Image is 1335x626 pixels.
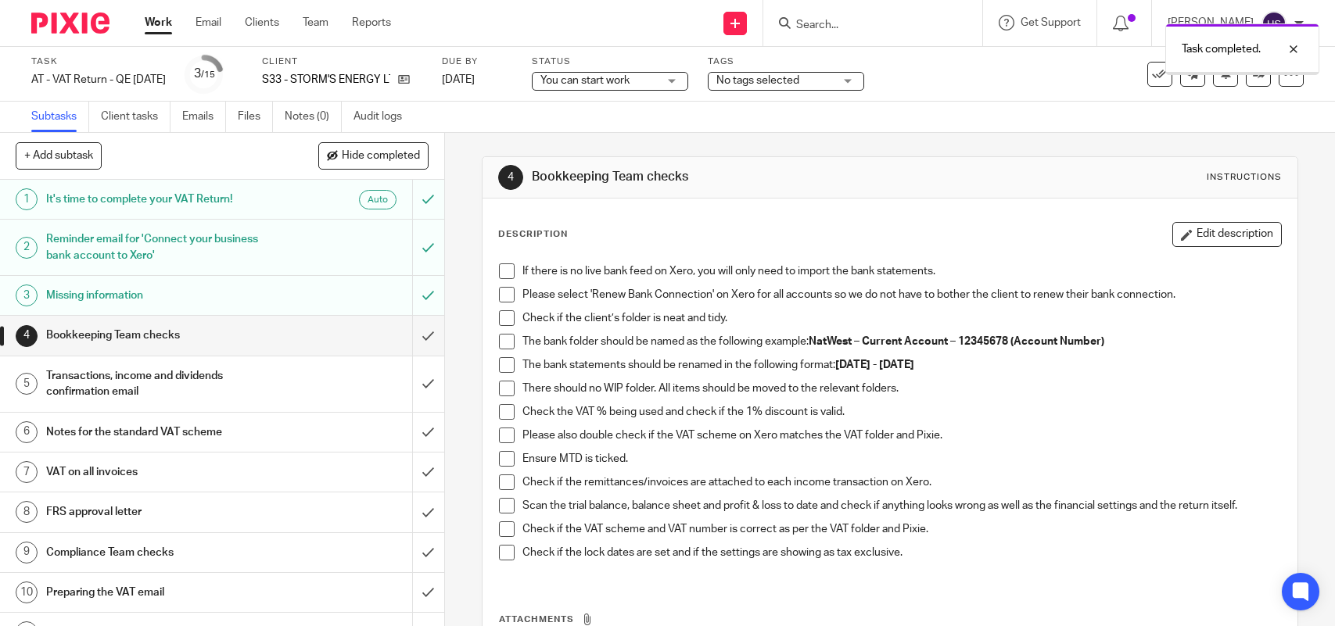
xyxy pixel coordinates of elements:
span: No tags selected [716,75,799,86]
span: Attachments [499,615,574,624]
h1: Bookkeeping Team checks [46,324,280,347]
img: Pixie [31,13,109,34]
p: If there is no live bank feed on Xero, you will only need to import the bank statements. [522,263,1280,279]
div: Instructions [1207,171,1282,184]
a: Email [196,15,221,30]
small: /15 [201,70,215,79]
h1: Reminder email for 'Connect your business bank account to Xero' [46,227,280,267]
strong: [DATE] - [DATE] [835,360,914,370]
p: Please select 'Renew Bank Connection' on Xero for all accounts so we do not have to bother the cl... [522,287,1280,302]
p: Task completed. [1182,41,1261,57]
span: [DATE] [442,74,475,85]
p: Check if the client’s folder is neat and tidy. [522,310,1280,326]
a: Files [238,102,273,132]
div: 6 [16,421,38,443]
span: You can start work [540,75,630,86]
p: S33 - STORM'S ENERGY LTD [262,72,390,88]
p: Check if the remittances/invoices are attached to each income transaction on Xero. [522,474,1280,490]
a: Emails [182,102,226,132]
div: 3 [194,65,215,83]
p: The bank statements should be renamed in the following format: [522,357,1280,373]
h1: Transactions, income and dividends confirmation email [46,364,280,404]
div: 2 [16,237,38,259]
img: svg%3E [1261,11,1287,36]
a: Audit logs [353,102,414,132]
div: 5 [16,373,38,395]
h1: Preparing the VAT email [46,581,280,604]
h1: It's time to complete your VAT Return! [46,188,280,211]
div: AT - VAT Return - QE 30-09-2025 [31,72,166,88]
a: Client tasks [101,102,170,132]
p: Check if the VAT scheme and VAT number is correct as per the VAT folder and Pixie. [522,521,1280,537]
strong: NatWest – Current Account – 12345678 (Account Number) [809,336,1104,347]
h1: VAT on all invoices [46,460,280,484]
div: 10 [16,581,38,603]
a: Team [303,15,328,30]
h1: Bookkeeping Team checks [532,169,924,185]
p: The bank folder should be named as the following example: [522,334,1280,349]
p: Please also double check if the VAT scheme on Xero matches the VAT folder and Pixie. [522,427,1280,443]
span: Hide completed [342,150,420,163]
a: Subtasks [31,102,89,132]
button: Hide completed [318,142,429,169]
div: 4 [498,165,523,190]
p: Ensure MTD is ticked. [522,451,1280,467]
button: + Add subtask [16,142,102,169]
div: Auto [359,190,397,209]
h1: FRS approval letter [46,500,280,524]
label: Due by [442,55,512,68]
a: Notes (0) [285,102,342,132]
h1: Compliance Team checks [46,541,280,564]
label: Task [31,55,166,68]
p: There should no WIP folder. All items should be moved to the relevant folders. [522,381,1280,396]
h1: Notes for the standard VAT scheme [46,420,280,444]
h1: Missing information [46,284,280,307]
p: Check the VAT % being used and check if the 1% discount is valid. [522,404,1280,420]
label: Client [262,55,422,68]
div: 7 [16,461,38,483]
div: 4 [16,325,38,347]
a: Reports [352,15,391,30]
p: Scan the trial balance, balance sheet and profit & loss to date and check if anything looks wrong... [522,498,1280,513]
div: AT - VAT Return - QE [DATE] [31,72,166,88]
p: Check if the lock dates are set and if the settings are showing as tax exclusive. [522,545,1280,560]
a: Clients [245,15,279,30]
div: 8 [16,501,38,523]
div: 3 [16,284,38,306]
div: 1 [16,188,38,210]
button: Edit description [1172,222,1282,247]
label: Status [532,55,688,68]
p: Description [498,228,568,241]
div: 9 [16,542,38,563]
a: Work [145,15,172,30]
